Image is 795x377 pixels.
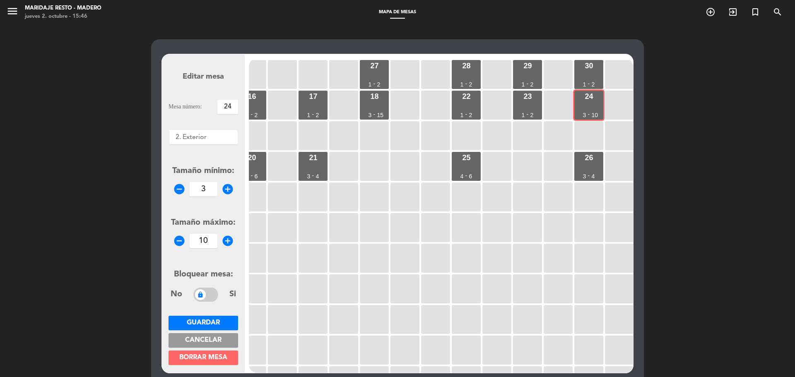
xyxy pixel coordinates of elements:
button: Cancelar [169,333,238,348]
div: 2 [592,82,595,87]
i: add_circle [222,235,234,247]
div: - [373,81,376,86]
button: Guardar [169,316,238,330]
span: Guardar [187,319,220,326]
i: exit_to_app [728,7,738,17]
div: 20 [248,154,256,161]
div: 3 [583,173,586,179]
i: menu [6,5,19,17]
div: 28 [462,62,470,70]
div: - [465,173,467,178]
div: 1 [369,82,372,87]
div: 3 [369,112,372,118]
span: No [171,288,182,301]
div: - [588,111,590,117]
div: 18 [370,93,378,100]
div: 3 [583,112,586,118]
div: - [465,111,467,117]
div: 4 [460,173,464,179]
div: 6 [255,173,258,179]
div: - [527,111,529,117]
div: 29 [523,62,532,70]
i: remove_circle [173,235,185,247]
div: - [527,81,529,86]
span: Mapa de mesas [375,10,420,14]
div: 2 [469,112,472,118]
span: Bloquear mesa: [174,270,233,279]
div: 6 [469,173,472,179]
div: 2 [530,82,534,87]
div: Maridaje Resto - Madero [25,4,101,12]
div: 21 [309,154,317,161]
div: 24 [585,93,593,100]
div: 25 [462,154,470,161]
div: 1 [522,82,525,87]
i: add_circle [222,183,234,195]
i: add_circle_outline [706,7,715,17]
div: 23 [523,93,532,100]
div: 30 [585,62,593,70]
div: 2 [469,82,472,87]
div: - [251,173,253,178]
div: 1 [583,82,586,87]
div: 10 [592,112,598,118]
span: Tamaño mínimo: [172,167,234,175]
div: 15 [377,112,384,118]
div: - [588,81,590,86]
div: 2 [377,82,381,87]
div: 22 [462,93,470,100]
div: 2 [316,112,319,118]
div: - [373,111,376,117]
div: 1 [460,112,464,118]
i: search [773,7,783,17]
div: - [251,111,253,117]
div: 17 [309,93,317,100]
i: turned_in_not [750,7,760,17]
div: jueves 2. octubre - 15:46 [25,12,101,21]
div: 27 [370,62,378,70]
div: 3 [307,173,311,179]
div: 4 [316,173,319,179]
i: remove_circle [173,183,185,195]
span: Si [229,288,236,301]
span: Tamaño máximo: [171,219,236,227]
span: Cancelar [185,337,222,343]
div: - [588,173,590,178]
span: Mesa número: [169,102,202,112]
div: 2 [255,112,258,118]
div: 1 [522,112,525,118]
div: - [465,81,467,86]
div: 26 [585,154,593,161]
div: - [312,173,314,178]
button: menu [6,5,19,20]
span: Editar mesa [183,73,224,80]
div: 1 [307,112,311,118]
div: 4 [592,173,595,179]
div: 1 [460,82,464,87]
button: Borrar mesa [169,351,238,365]
div: - [312,111,314,117]
div: 2 [530,112,534,118]
div: 16 [248,93,256,100]
span: Borrar mesa [179,354,227,361]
